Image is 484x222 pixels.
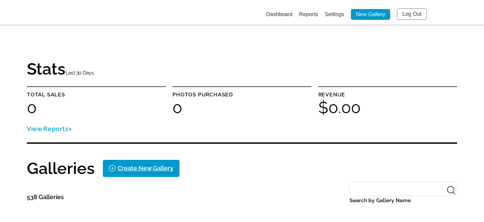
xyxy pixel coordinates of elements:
p: Total sales [27,90,166,99]
div: Create New Gallery [118,163,173,174]
a: Log Out [397,8,427,20]
label: Search by Gallery Name [350,196,457,205]
a: Create New Gallery [103,160,179,177]
a: Settings [325,11,344,17]
a: New Gallery [351,9,390,20]
small: Last 30 Days [66,70,94,76]
h1: Stats [27,61,94,78]
h1: Galleries [27,160,95,176]
h1: 0 [172,99,311,116]
span: 538 Galleries [27,193,64,201]
h1: $0.00 [318,99,457,116]
p: Revenue [318,90,457,99]
a: Dashboard [266,11,292,17]
h1: 0 [27,99,166,116]
a: View Reports [27,125,72,132]
a: Reports [299,11,318,17]
p: Photos purchased [172,90,311,99]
